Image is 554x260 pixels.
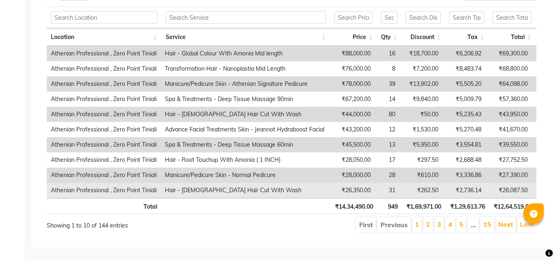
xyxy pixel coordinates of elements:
[445,28,488,46] th: Tax: activate to sort column ascending
[399,183,442,198] td: ₹262.50
[442,76,486,92] td: ₹5,505.20
[375,122,399,137] td: 12
[328,76,375,92] td: ₹78,000.00
[47,61,161,76] td: Athenian Professional , Zero Point Tiniali
[442,61,486,76] td: ₹8,483.74
[375,46,399,61] td: 16
[492,11,531,24] input: Search Total
[489,198,536,214] th: ₹12,64,519.00
[47,46,161,61] td: Athenian Professional , Zero Point Tiniali
[47,92,161,107] td: Athenian Professional , Zero Point Tiniali
[161,107,328,122] td: Hair - [DEMOGRAPHIC_DATA] Hair Cut With Wash
[47,122,161,137] td: Athenian Professional , Zero Point Tiniali
[442,168,486,183] td: ₹3,336.86
[442,92,486,107] td: ₹5,009.79
[161,137,328,152] td: Spa & Treatments - Deep Tissue Massage 60min
[334,11,373,24] input: Search Price
[161,168,328,183] td: Manicure/Pedicure Skin - Normal Pedicure
[486,76,532,92] td: ₹64,098.00
[328,183,375,198] td: ₹26,350.00
[161,152,328,168] td: Hair - Root Touchup With Amonia ( 1 INCH)
[399,122,442,137] td: ₹1,530.00
[328,168,375,183] td: ₹28,000.00
[401,28,445,46] th: Discount: activate to sort column ascending
[161,183,328,198] td: Hair - [DEMOGRAPHIC_DATA] Hair Cut With Wash
[47,168,161,183] td: Athenian Professional , Zero Point Tiniali
[161,61,328,76] td: Transformation Hair - Nanoplastia Mid Length
[459,220,463,228] a: 5
[377,198,402,214] th: 949
[448,220,452,228] a: 4
[399,168,442,183] td: ₹610.00
[47,198,162,214] th: Total
[328,137,375,152] td: ₹45,500.00
[375,92,399,107] td: 14
[375,183,399,198] td: 31
[162,28,330,46] th: Service: activate to sort column ascending
[47,28,162,46] th: Location: activate to sort column ascending
[449,11,484,24] input: Search Tax
[161,76,328,92] td: Manicure/Pedicure Skin - Athenian Signature Pedicure
[328,152,375,168] td: ₹28,050.00
[161,92,328,107] td: Spa & Treatments - Deep Tissue Massage 90min
[375,107,399,122] td: 80
[399,92,442,107] td: ₹9,840.00
[328,92,375,107] td: ₹67,200.00
[375,137,399,152] td: 13
[442,137,486,152] td: ₹3,554.81
[486,137,532,152] td: ₹39,550.00
[328,46,375,61] td: ₹88,000.00
[486,107,532,122] td: ₹43,950.00
[47,183,161,198] td: Athenian Professional , Zero Point Tiniali
[166,11,326,24] input: Search Service
[402,198,445,214] th: ₹1,69,971.00
[328,122,375,137] td: ₹43,200.00
[442,122,486,137] td: ₹5,270.48
[488,28,535,46] th: Total: activate to sort column ascending
[399,137,442,152] td: ₹5,950.00
[483,220,491,228] a: 15
[442,183,486,198] td: ₹2,736.14
[442,46,486,61] td: ₹6,206.92
[47,76,161,92] td: Athenian Professional , Zero Point Tiniali
[381,11,397,24] input: Search Qty
[437,220,441,228] a: 3
[47,152,161,168] td: Athenian Professional , Zero Point Tiniali
[328,107,375,122] td: ₹44,000.00
[486,61,532,76] td: ₹68,800.00
[328,61,375,76] td: ₹76,000.00
[399,46,442,61] td: ₹18,700.00
[445,198,489,214] th: ₹1,29,613.76
[486,92,532,107] td: ₹57,360.00
[442,107,486,122] td: ₹5,235.43
[375,61,399,76] td: 8
[47,107,161,122] td: Athenian Professional , Zero Point Tiniali
[375,76,399,92] td: 39
[161,122,328,137] td: Advance Facial Treatments Skin - Jeannot Hydraboost Facial
[399,76,442,92] td: ₹13,902.00
[406,11,441,24] input: Search Discount
[486,183,532,198] td: ₹26,087.50
[486,168,532,183] td: ₹27,390.00
[399,152,442,168] td: ₹297.50
[486,152,532,168] td: ₹27,752.50
[330,28,377,46] th: Price: activate to sort column ascending
[331,198,378,214] th: ₹14,34,490.00
[375,168,399,183] td: 28
[375,152,399,168] td: 17
[486,122,532,137] td: ₹41,670.00
[442,152,486,168] td: ₹2,688.48
[399,61,442,76] td: ₹7,200.00
[377,28,401,46] th: Qty: activate to sort column ascending
[486,46,532,61] td: ₹69,300.00
[520,220,533,228] a: Last
[415,220,419,228] a: 1
[47,137,161,152] td: Athenian Professional , Zero Point Tiniali
[426,220,430,228] a: 2
[161,46,328,61] td: Hair - Global Colour With Amonia Mid length
[47,216,244,230] div: Showing 1 to 10 of 144 entries
[498,220,513,228] a: Next
[399,107,442,122] td: ₹50.00
[51,11,157,24] input: Search Location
